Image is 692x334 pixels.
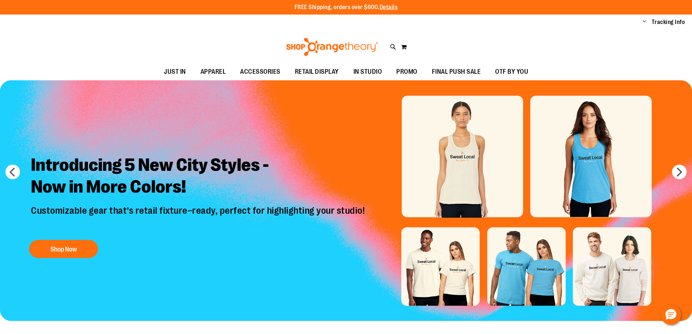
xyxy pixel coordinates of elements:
[240,64,280,80] span: ACCESSORIES
[201,64,226,80] span: APPAREL
[396,64,417,80] span: PROMO
[425,64,488,80] a: FINAL PUSH SALE
[432,64,481,80] span: FINAL PUSH SALE
[25,149,372,205] h2: Introducing 5 New City Styles - Now in More Colors!
[380,4,398,11] a: Details
[643,19,646,26] button: Account menu
[285,38,379,56] img: Shop Orangetheory
[389,64,425,80] a: PROMO
[295,3,398,12] p: FREE Shipping, orders over $600.
[353,64,382,80] span: IN STUDIO
[672,165,687,179] button: next
[288,64,346,80] a: RETAIL DISPLAY
[5,165,20,179] button: prev
[193,64,233,80] a: APPAREL
[164,64,186,80] span: JUST IN
[233,64,288,80] a: ACCESSORIES
[652,18,685,26] a: Tracking Info
[488,64,535,80] a: OTF BY YOU
[495,64,528,80] span: OTF BY YOU
[346,64,389,80] a: IN STUDIO
[29,240,98,258] button: Shop Now
[157,64,193,80] a: JUST IN
[295,64,339,80] span: RETAIL DISPLAY
[25,205,372,233] p: Customizable gear that’s retail fixture–ready, perfect for highlighting your studio!
[661,305,681,325] button: Hello, have a question? Let’s chat.
[25,149,372,262] a: Introducing 5 New City Styles -Now in More Colors! Customizable gear that’s retail fixture–ready,...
